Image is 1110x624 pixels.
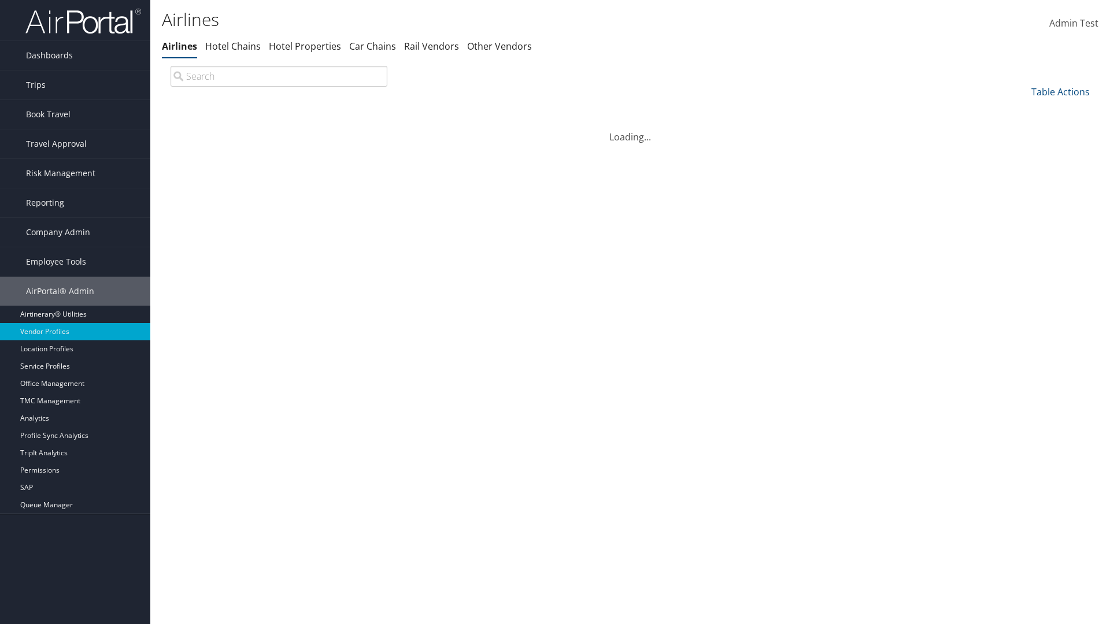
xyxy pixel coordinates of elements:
span: Reporting [26,188,64,217]
span: Company Admin [26,218,90,247]
input: Search [171,66,387,87]
img: airportal-logo.png [25,8,141,35]
a: Table Actions [1031,86,1090,98]
div: Loading... [162,116,1098,144]
span: Travel Approval [26,129,87,158]
span: Admin Test [1049,17,1098,29]
span: Trips [26,70,46,99]
a: Other Vendors [467,40,532,53]
a: Rail Vendors [404,40,459,53]
span: Dashboards [26,41,73,70]
a: Airlines [162,40,197,53]
span: Book Travel [26,100,71,129]
h1: Airlines [162,8,786,32]
span: Risk Management [26,159,95,188]
a: Hotel Properties [269,40,341,53]
a: Hotel Chains [205,40,261,53]
a: Admin Test [1049,6,1098,42]
span: AirPortal® Admin [26,277,94,306]
span: Employee Tools [26,247,86,276]
a: Car Chains [349,40,396,53]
